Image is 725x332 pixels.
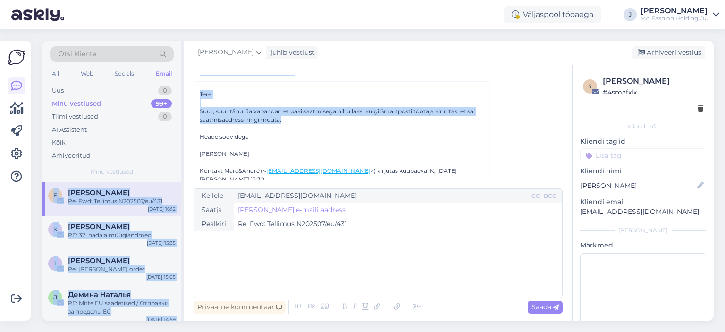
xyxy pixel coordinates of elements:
div: MA Fashion Holding OÜ [641,15,709,22]
input: Lisa tag [580,148,706,162]
div: [PERSON_NAME] [603,76,703,87]
input: Recepient... [234,189,530,203]
div: 99+ [151,99,172,109]
p: Märkmed [580,240,706,250]
a: [PERSON_NAME]MA Fashion Holding OÜ [641,7,719,22]
div: Kontakt Marc&André (< >) kirjutas kuupäeval K, [DATE][PERSON_NAME] 15:30: [200,167,483,184]
span: Karmo Käär [68,222,130,231]
div: Suur, suur tänu. Ja vabandan et paki saatmisega nihu läks, kuigi Smartposti töötaja kinnitas, et ... [200,107,483,124]
div: Arhiveeritud [52,151,91,161]
div: Pealkiri [194,217,234,231]
span: K [53,226,58,233]
div: Tiimi vestlused [52,112,98,121]
p: Kliendi email [580,197,706,207]
div: # 4smafxlx [603,87,703,97]
div: juhib vestlust [267,48,315,58]
input: Lisa nimi [581,180,695,191]
span: Evelin Krihvel [68,188,130,197]
span: [PERSON_NAME] [198,47,254,58]
span: IRYNA SMAGINA [68,256,130,265]
div: 0 [158,86,172,95]
div: Tere [200,90,483,158]
div: Socials [113,68,136,80]
div: Kõik [52,138,66,147]
span: Д [53,294,58,301]
p: Kliendi tag'id [580,136,706,146]
p: [EMAIL_ADDRESS][DOMAIN_NAME] [580,207,706,217]
div: 0 [158,112,172,121]
div: RE: 32. nädala müügiandmed [68,231,176,239]
a: [PERSON_NAME] e-maili aadress [238,205,346,215]
div: Uus [52,86,64,95]
img: Askly Logo [8,48,25,66]
div: J [624,8,637,21]
div: All [50,68,61,80]
span: Saada [531,303,559,311]
div: Kellele [194,189,234,203]
div: [DATE] 15:35 [147,239,176,247]
div: AI Assistent [52,125,87,135]
div: [DATE] 14:59 [146,316,176,323]
div: [DATE] 15:05 [146,273,176,281]
div: CC [530,192,542,200]
div: [PERSON_NAME] [200,150,483,158]
div: Heade soovidega [200,133,483,141]
div: [PERSON_NAME] [580,226,706,235]
div: Web [79,68,95,80]
div: Re: [PERSON_NAME] order [68,265,176,273]
input: Write subject here... [234,217,562,231]
span: Otsi kliente [59,49,96,59]
div: Kliendi info [580,122,706,131]
span: E [53,192,57,199]
div: BCC [542,192,558,200]
div: Arhiveeri vestlus [632,46,705,59]
div: Email [154,68,174,80]
div: [DATE] 16:12 [148,205,176,213]
div: [PERSON_NAME] [641,7,709,15]
div: Väljaspool tööaega [504,6,601,23]
span: I [54,260,56,267]
span: 4 [588,83,592,90]
div: Minu vestlused [52,99,101,109]
span: Minu vestlused [91,168,133,176]
a: [EMAIL_ADDRESS][DOMAIN_NAME] [266,167,371,174]
span: Демина Наталья [68,290,131,299]
div: Re: Fwd: Tellimus N202507/eu/431 [68,197,176,205]
p: Kliendi nimi [580,166,706,176]
div: Saatja [194,203,234,217]
div: Privaatne kommentaar [194,301,286,314]
div: RE: Mitte EU saadetised / Отправки за пределы ЕС [68,299,176,316]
